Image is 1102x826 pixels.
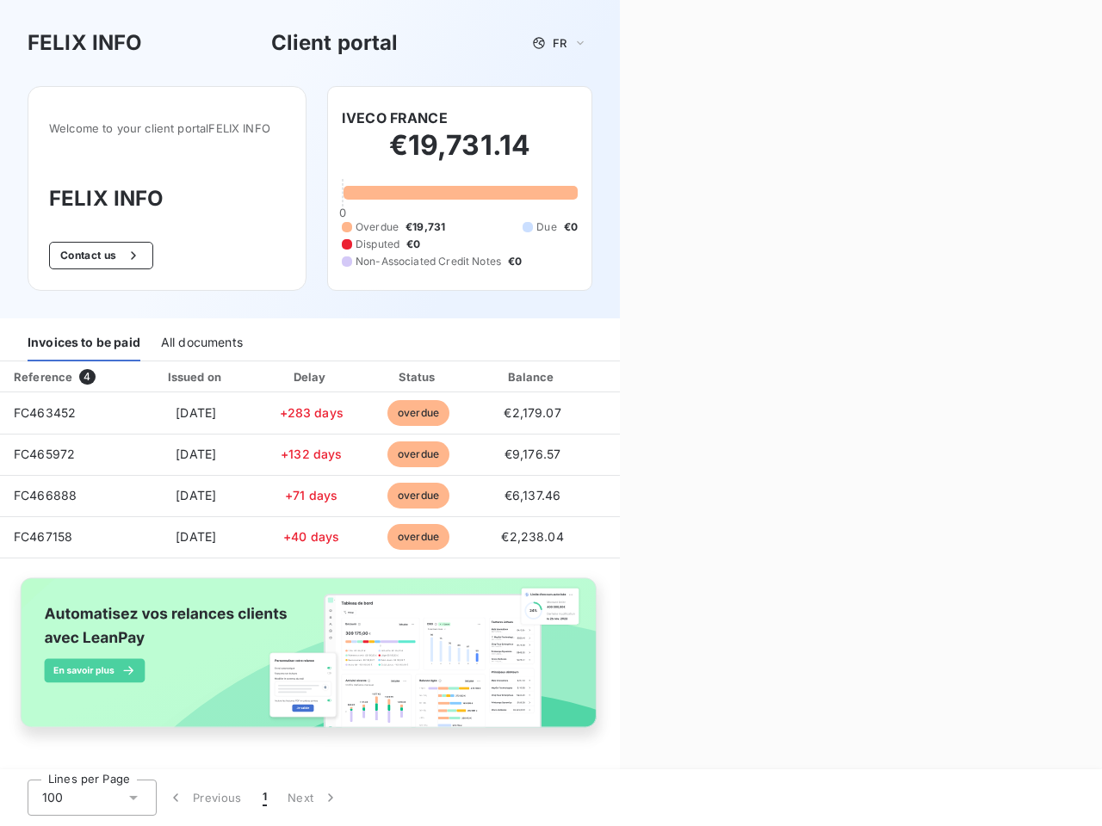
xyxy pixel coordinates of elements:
[342,128,578,180] h2: €19,731.14
[505,488,560,502] span: €6,137.46
[504,405,560,420] span: €2,179.07
[176,488,216,502] span: [DATE]
[477,368,589,385] div: Balance
[368,368,470,385] div: Status
[356,219,399,235] span: Overdue
[387,524,449,550] span: overdue
[7,569,613,753] img: banner
[28,325,140,361] div: Invoices to be paid
[271,28,399,59] h3: Client portal
[14,405,76,420] span: FC463452
[28,28,143,59] h3: FELIX INFO
[342,108,448,128] h6: IVECO FRANCE
[356,237,399,252] span: Disputed
[176,529,216,544] span: [DATE]
[252,780,277,816] button: 1
[505,447,560,461] span: €9,176.57
[263,789,267,806] span: 1
[14,447,75,461] span: FC465972
[283,529,339,544] span: +40 days
[280,405,344,420] span: +283 days
[356,254,501,269] span: Non-Associated Credit Notes
[285,488,337,502] span: +71 days
[406,237,420,252] span: €0
[387,441,449,467] span: overdue
[157,780,252,816] button: Previous
[79,369,95,385] span: 4
[553,36,566,50] span: FR
[277,780,350,816] button: Next
[339,206,346,219] span: 0
[42,789,63,806] span: 100
[176,405,216,420] span: [DATE]
[176,447,216,461] span: [DATE]
[14,529,72,544] span: FC467158
[387,483,449,509] span: overdue
[508,254,522,269] span: €0
[137,368,256,385] div: Issued on
[14,370,72,384] div: Reference
[161,325,243,361] div: All documents
[14,488,77,502] span: FC466888
[536,219,556,235] span: Due
[281,447,342,461] span: +132 days
[263,368,361,385] div: Delay
[49,121,285,135] span: Welcome to your client portal FELIX INFO
[387,400,449,426] span: overdue
[49,183,285,214] h3: FELIX INFO
[564,219,578,235] span: €0
[501,529,563,544] span: €2,238.04
[596,368,683,385] div: PDF
[406,219,445,235] span: €19,731
[49,242,153,269] button: Contact us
